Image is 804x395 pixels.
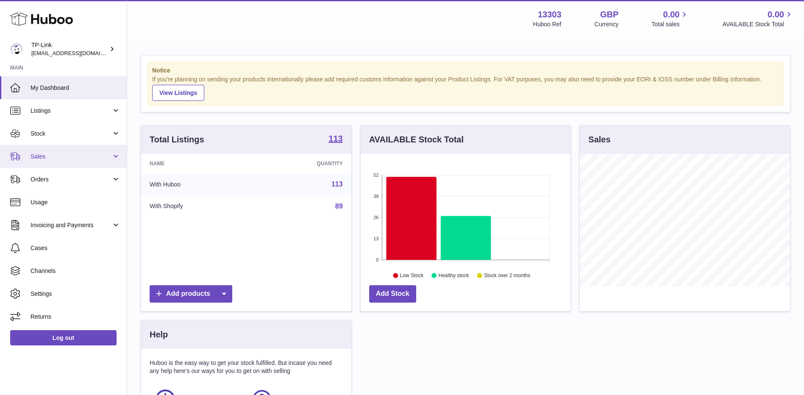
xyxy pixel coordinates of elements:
[538,9,562,20] strong: 13303
[376,257,378,262] text: 0
[328,134,342,145] a: 113
[150,285,232,303] a: Add products
[31,267,120,275] span: Channels
[31,153,111,161] span: Sales
[651,20,689,28] span: Total sales
[373,215,378,220] text: 26
[31,50,125,56] span: [EMAIL_ADDRESS][DOMAIN_NAME]
[31,107,111,115] span: Listings
[141,195,254,217] td: With Shopify
[10,43,23,56] img: gaby.chen@tp-link.com
[31,198,120,206] span: Usage
[150,134,204,145] h3: Total Listings
[331,181,343,188] a: 113
[328,134,342,143] strong: 113
[31,175,111,184] span: Orders
[533,20,562,28] div: Huboo Ref
[373,194,378,199] text: 39
[31,130,111,138] span: Stock
[600,9,618,20] strong: GBP
[722,9,794,28] a: 0.00 AVAILABLE Stock Total
[31,221,111,229] span: Invoicing and Payments
[10,330,117,345] a: Log out
[768,9,784,20] span: 0.00
[152,75,779,101] div: If you're planning on sending your products internationally please add required customs informati...
[335,203,343,210] a: 89
[150,329,168,340] h3: Help
[588,134,610,145] h3: Sales
[373,172,378,178] text: 52
[369,134,464,145] h3: AVAILABLE Stock Total
[31,313,120,321] span: Returns
[484,273,530,278] text: Stock over 2 months
[400,273,424,278] text: Low Stock
[373,236,378,241] text: 13
[152,67,779,75] strong: Notice
[31,84,120,92] span: My Dashboard
[595,20,619,28] div: Currency
[152,85,204,101] a: View Listings
[254,154,351,173] th: Quantity
[722,20,794,28] span: AVAILABLE Stock Total
[369,285,416,303] a: Add Stock
[31,290,120,298] span: Settings
[141,173,254,195] td: With Huboo
[150,359,343,375] p: Huboo is the easy way to get your stock fulfilled. But incase you need any help here's our ways f...
[31,41,108,57] div: TP-Link
[663,9,680,20] span: 0.00
[651,9,689,28] a: 0.00 Total sales
[141,154,254,173] th: Name
[31,244,120,252] span: Cases
[438,273,469,278] text: Healthy stock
